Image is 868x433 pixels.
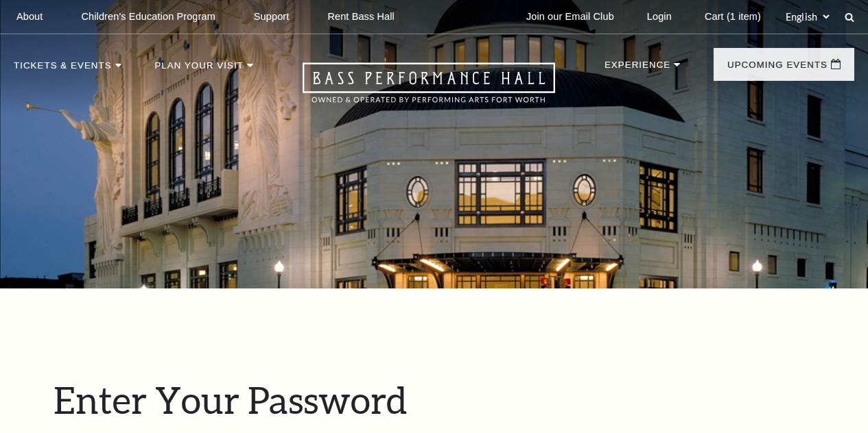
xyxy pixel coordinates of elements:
[54,378,407,421] span: Enter Your Password
[154,61,244,77] p: Plan Your Visit
[783,10,832,23] select: Select:
[327,11,395,23] p: Rent Bass Hall
[16,11,43,23] p: About
[727,60,828,77] p: Upcoming Events
[605,60,670,77] p: Experience
[14,61,112,77] p: Tickets & Events
[254,11,290,23] p: Support
[81,11,215,23] p: Children's Education Program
